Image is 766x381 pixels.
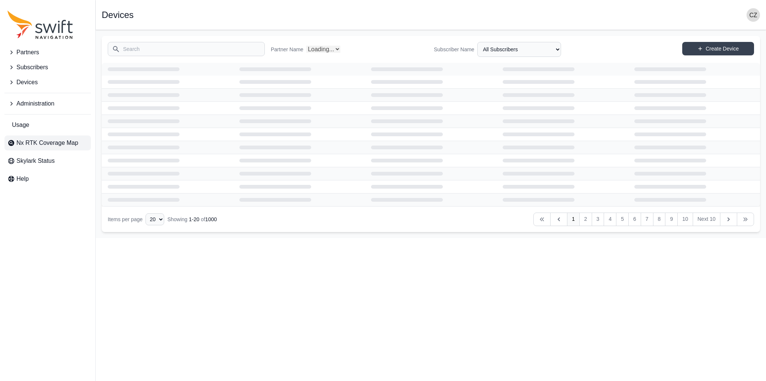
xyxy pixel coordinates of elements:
[4,118,91,132] a: Usage
[477,42,561,57] select: Subscriber
[665,213,678,226] a: 9
[16,78,38,87] span: Devices
[271,46,303,53] label: Partner Name
[16,48,39,57] span: Partners
[747,8,760,22] img: user photo
[108,42,265,56] input: Search
[579,213,592,226] a: 2
[4,96,91,111] button: Administration
[102,207,760,232] nav: Table navigation
[4,153,91,168] a: Skylark Status
[16,174,29,183] span: Help
[677,213,693,226] a: 10
[628,213,641,226] a: 6
[12,121,29,129] span: Usage
[653,213,666,226] a: 8
[616,213,629,226] a: 5
[693,213,720,226] a: Next 10
[16,63,48,72] span: Subscribers
[604,213,616,226] a: 4
[4,45,91,60] button: Partners
[641,213,653,226] a: 7
[102,10,134,19] h1: Devices
[205,216,217,222] span: 1000
[4,171,91,186] a: Help
[167,216,217,223] div: Showing of
[108,216,143,222] span: Items per page
[189,216,199,222] span: 1 - 20
[145,213,164,225] select: Display Limit
[16,99,54,108] span: Administration
[16,156,55,165] span: Skylark Status
[16,138,78,147] span: Nx RTK Coverage Map
[4,75,91,90] button: Devices
[592,213,604,226] a: 3
[682,42,754,55] a: Create Device
[434,46,474,53] label: Subscriber Name
[4,135,91,150] a: Nx RTK Coverage Map
[567,213,580,226] a: 1
[4,60,91,75] button: Subscribers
